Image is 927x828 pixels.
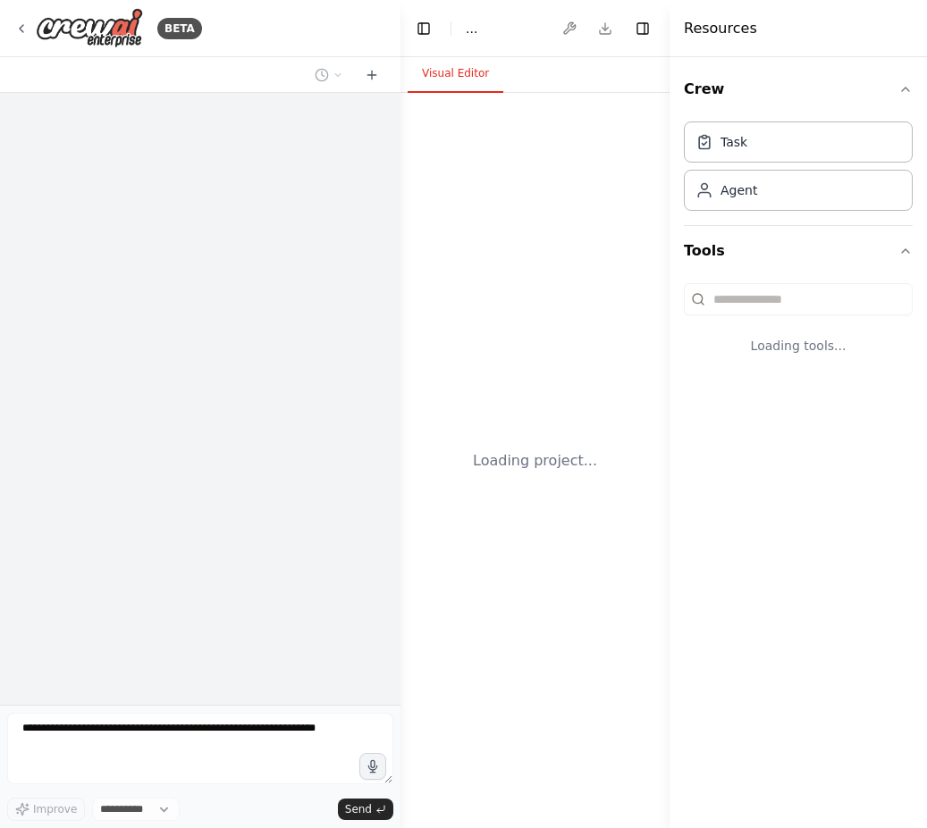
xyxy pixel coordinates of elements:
[473,450,597,472] div: Loading project...
[338,799,393,820] button: Send
[684,322,913,369] div: Loading tools...
[36,8,143,48] img: Logo
[466,20,477,38] span: ...
[684,64,913,114] button: Crew
[630,16,655,41] button: Hide right sidebar
[721,181,757,199] div: Agent
[308,64,350,86] button: Switch to previous chat
[684,226,913,276] button: Tools
[157,18,202,39] div: BETA
[684,276,913,383] div: Tools
[466,20,477,38] nav: breadcrumb
[411,16,436,41] button: Hide left sidebar
[358,64,386,86] button: Start a new chat
[33,802,77,816] span: Improve
[684,18,757,39] h4: Resources
[408,55,503,93] button: Visual Editor
[345,802,372,816] span: Send
[721,133,747,151] div: Task
[359,753,386,780] button: Click to speak your automation idea
[684,114,913,225] div: Crew
[7,798,85,821] button: Improve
